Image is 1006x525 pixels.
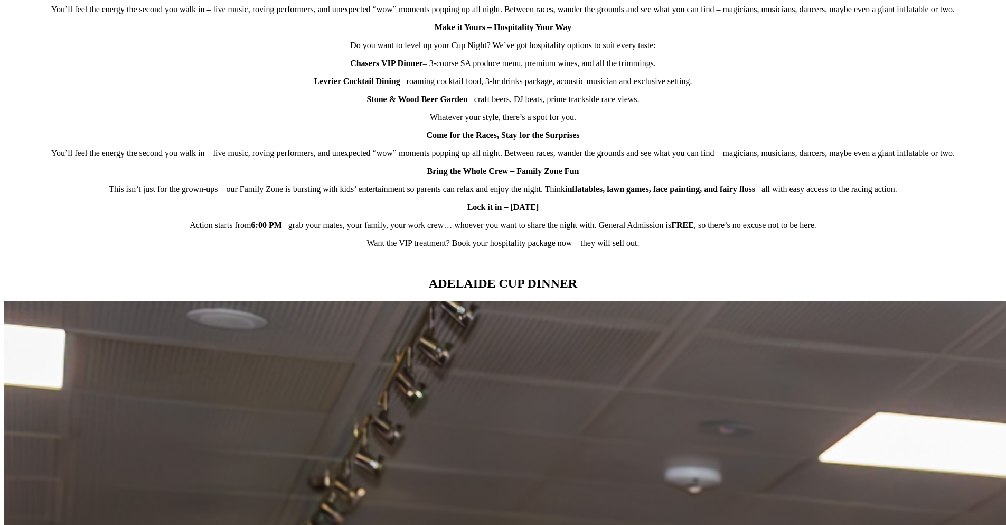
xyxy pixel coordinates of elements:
[4,113,1002,122] p: Whatever your style, there’s a spot for you.
[565,185,755,194] strong: inflatables, lawn games, face painting, and fairy floss
[4,5,1002,14] p: You’ll feel the energy the second you walk in – live music, roving performers, and unexpected “wo...
[256,220,282,229] strong: :00 PM
[350,59,423,68] strong: Chasers VIP Dinner
[4,95,1002,104] p: – craft beers, DJ beats, prime trackside race views.
[251,220,256,229] strong: 6
[671,220,694,229] strong: FREE
[426,131,579,140] strong: Come for the Races, Stay for the Surprises
[4,59,1002,68] p: – 3-course SA produce menu, premium wines, and all the trimmings.
[4,41,1002,50] p: Do you want to level up your Cup Night? We’ve got hospitality options to suit every taste:
[314,77,400,86] strong: Levrier Cocktail Dining
[427,167,579,176] strong: Bring the Whole Crew – Family Zone Fun
[4,277,1002,291] h2: ADELAIDE CUP DINNER
[435,23,572,32] strong: Make it Yours – Hospitality Your Way
[4,185,1002,194] p: This isn’t just for the grown-ups – our Family Zone is bursting with kids’ entertainment so paren...
[4,149,1002,158] p: You’ll feel the energy the second you walk in – live music, roving performers, and unexpected “wo...
[467,202,539,211] strong: Lock it in – [DATE]
[4,77,1002,86] p: – roaming cocktail food, 3-hr drinks package, acoustic musician and exclusive setting.
[4,220,1002,230] p: Action starts from – grab your mates, your family, your work crew… whoever you want to share the ...
[4,238,1002,248] p: Want the VIP treatment? Book your hospitality package now – they will sell out.
[366,95,467,104] strong: Stone & Wood Beer Garden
